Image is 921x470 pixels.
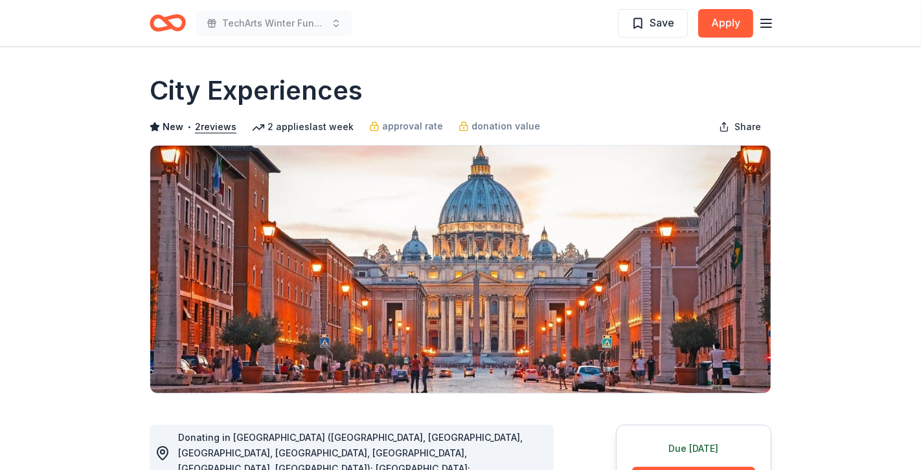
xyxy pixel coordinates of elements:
[698,9,753,38] button: Apply
[196,10,352,36] button: TechArts Winter Fundraiser
[632,441,755,456] div: Due [DATE]
[252,119,354,135] div: 2 applies last week
[709,114,771,140] button: Share
[459,118,540,134] a: donation value
[195,119,236,135] button: 2reviews
[650,14,674,31] span: Save
[187,122,192,132] span: •
[150,73,363,109] h1: City Experiences
[150,8,186,38] a: Home
[369,118,443,134] a: approval rate
[618,9,688,38] button: Save
[150,146,771,393] img: Image for City Experiences
[382,118,443,134] span: approval rate
[472,118,540,134] span: donation value
[222,16,326,31] span: TechArts Winter Fundraiser
[734,119,761,135] span: Share
[163,119,183,135] span: New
